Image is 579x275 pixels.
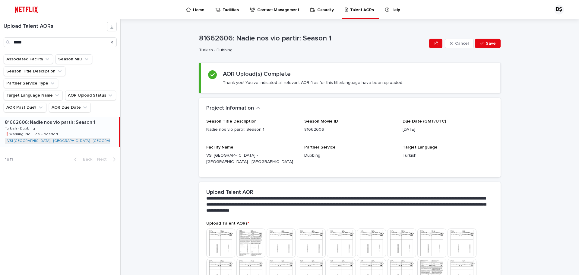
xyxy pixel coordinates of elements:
input: Search [4,37,117,47]
span: Save [486,41,496,46]
span: Season Movie ID [304,119,338,123]
span: Facility Name [206,145,233,149]
p: Turkish [403,152,493,159]
p: 81662606: Nadie nos vio partir: Season 1 [199,34,427,43]
button: Cancel [445,39,474,48]
p: Nadie nos vio partir: Season 1 [206,126,297,133]
button: AOR Due Date [49,103,91,112]
p: 81662606 [304,126,395,133]
button: Associated Facility [4,54,53,64]
p: [DATE] [403,126,493,133]
p: 81662606: Nadie nos vio partir: Season 1 [5,118,96,125]
div: BŞ [554,5,564,14]
button: Target Language Name [4,91,63,100]
span: Next [97,157,110,161]
button: Project Information [206,105,261,112]
button: Partner Service Type [4,78,58,88]
p: Dubbing [304,152,395,159]
button: Save [475,39,501,48]
p: Thank you! You've indicated all relevant AOR files for this title/language have been uploaded. [223,80,403,85]
button: AOR Past Due? [4,103,46,112]
h1: Upload Talent AORs [4,23,107,30]
h2: Upload Talent AOR [206,189,253,196]
p: Turkish - Dubbing [199,48,424,53]
p: ❗️Warning: No Files Uploaded [5,131,59,136]
button: Season MID [55,54,92,64]
span: Target Language [403,145,438,149]
img: ifQbXi3ZQGMSEF7WDB7W [12,4,41,16]
span: Due Date (GMT/UTC) [403,119,446,123]
span: Cancel [455,41,469,46]
button: AOR Upload Status [65,91,116,100]
button: Back [69,157,95,162]
button: Next [95,157,120,162]
h2: AOR Upload(s) Complete [223,70,291,78]
p: Turkish - Dubbing [5,125,36,131]
span: Partner Service [304,145,336,149]
a: VSI [GEOGRAPHIC_DATA] - [GEOGRAPHIC_DATA] - [GEOGRAPHIC_DATA] [7,139,129,143]
span: Season Title Description [206,119,257,123]
span: Upload Talent AORs [206,221,249,225]
p: VSI [GEOGRAPHIC_DATA] - [GEOGRAPHIC_DATA] - [GEOGRAPHIC_DATA] [206,152,297,165]
button: Season Title Description [4,66,65,76]
h2: Project Information [206,105,254,112]
span: Back [79,157,92,161]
